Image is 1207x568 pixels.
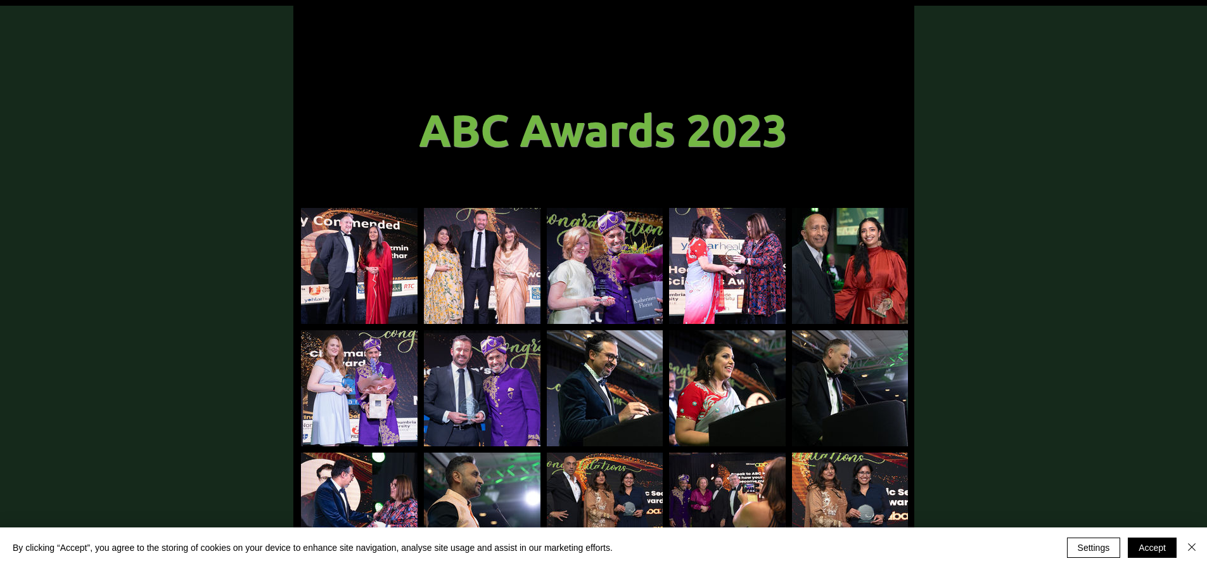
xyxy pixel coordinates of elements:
[1184,539,1199,555] img: Close
[419,102,788,157] span: ABC Awards 2023
[13,542,613,553] span: By clicking “Accept”, you agree to the storing of cookies on your device to enhance site navigati...
[1128,538,1177,558] button: Accept
[1067,538,1121,558] button: Settings
[1184,538,1199,558] button: Close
